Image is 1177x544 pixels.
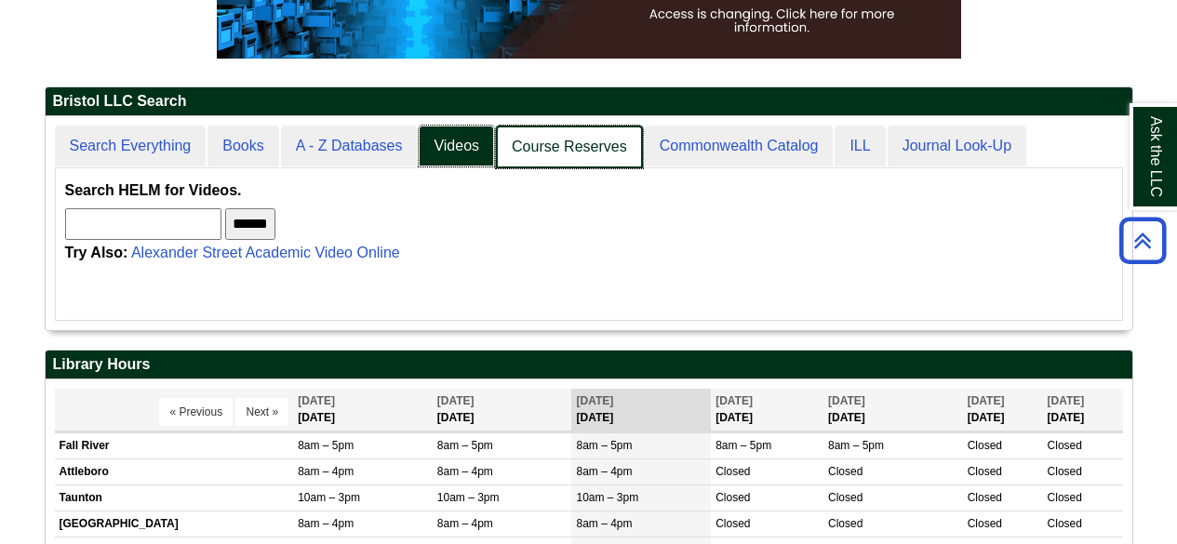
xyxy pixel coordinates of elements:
span: Closed [716,517,750,530]
a: Videos [419,126,494,167]
button: Next » [235,398,288,426]
span: 8am – 4pm [298,465,354,478]
label: Search HELM for Videos. [65,178,242,204]
span: 8am – 5pm [828,439,884,452]
a: ILL [835,126,885,167]
span: 8am – 4pm [298,517,354,530]
th: [DATE] [293,389,433,431]
button: « Previous [159,398,233,426]
span: 8am – 4pm [576,465,632,478]
span: 8am – 4pm [437,465,493,478]
a: Commonwealth Catalog [645,126,834,167]
th: [DATE] [571,389,711,431]
th: [DATE] [963,389,1043,431]
a: A - Z Databases [281,126,418,167]
span: Closed [716,491,750,504]
span: Closed [1048,465,1082,478]
span: Closed [828,517,863,530]
span: Closed [716,465,750,478]
span: [DATE] [576,394,613,407]
a: Journal Look-Up [888,126,1026,167]
th: [DATE] [823,389,963,431]
span: Closed [828,465,863,478]
span: [DATE] [716,394,753,407]
h2: Bristol LLC Search [46,87,1132,116]
span: 10am – 3pm [437,491,500,504]
span: [DATE] [828,394,865,407]
span: Closed [968,517,1002,530]
span: Closed [1048,517,1082,530]
span: 8am – 5pm [298,439,354,452]
h2: Library Hours [46,351,1132,379]
span: 10am – 3pm [576,491,638,504]
th: [DATE] [711,389,823,431]
span: 8am – 4pm [576,517,632,530]
a: Search Everything [55,126,207,167]
td: Taunton [55,484,294,511]
th: [DATE] [433,389,572,431]
th: [DATE] [1043,389,1123,431]
td: Fall River [55,432,294,458]
span: Closed [968,439,1002,452]
span: [DATE] [437,394,475,407]
strong: Try Also: [65,245,128,260]
span: 8am – 5pm [576,439,632,452]
span: Closed [968,491,1002,504]
td: [GEOGRAPHIC_DATA] [55,511,294,537]
a: Alexander Street Academic Video Online [131,245,400,260]
span: [DATE] [1048,394,1085,407]
a: Course Reserves [496,126,643,169]
span: 8am – 5pm [437,439,493,452]
span: Closed [968,465,1002,478]
td: Attleboro [55,458,294,484]
span: Closed [1048,439,1082,452]
a: Books [207,126,278,167]
span: [DATE] [968,394,1005,407]
span: [DATE] [298,394,335,407]
a: Back to Top [1113,228,1172,253]
span: 8am – 4pm [437,517,493,530]
span: Closed [1048,491,1082,504]
span: 8am – 5pm [716,439,771,452]
span: 10am – 3pm [298,491,360,504]
span: Closed [828,491,863,504]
